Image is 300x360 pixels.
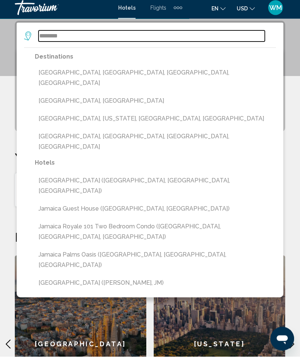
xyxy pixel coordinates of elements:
[270,330,294,354] iframe: Button to launch messaging window
[35,161,276,172] p: Hotels
[35,115,276,129] button: [GEOGRAPHIC_DATA], [US_STATE], [GEOGRAPHIC_DATA], [GEOGRAPHIC_DATA]
[237,6,255,17] button: Change currency
[15,176,146,211] button: Hotels in [GEOGRAPHIC_DATA], [GEOGRAPHIC_DATA][DATE] - [DATE]1Room2Adults
[35,280,276,294] button: [GEOGRAPHIC_DATA] ([PERSON_NAME], JM)
[174,5,182,17] button: Extra navigation items
[118,8,136,14] a: Hotels
[211,9,219,15] span: en
[211,6,226,17] button: Change language
[35,69,276,94] button: [GEOGRAPHIC_DATA], [GEOGRAPHIC_DATA], [GEOGRAPHIC_DATA], [GEOGRAPHIC_DATA]
[17,26,283,133] div: Search widget
[15,233,285,248] h2: Featured Destinations
[237,9,248,15] span: USD
[266,3,285,19] button: User Menu
[35,251,276,276] button: Jamaica Palms Oasis ([GEOGRAPHIC_DATA], [GEOGRAPHIC_DATA], [GEOGRAPHIC_DATA])
[35,98,276,112] button: [GEOGRAPHIC_DATA], [GEOGRAPHIC_DATA]
[35,205,276,219] button: Jamaica Guest House ([GEOGRAPHIC_DATA], [GEOGRAPHIC_DATA])
[15,154,285,169] p: Your Recent Searches
[35,177,276,202] button: [GEOGRAPHIC_DATA] ([GEOGRAPHIC_DATA], [GEOGRAPHIC_DATA], [GEOGRAPHIC_DATA])
[150,8,166,14] a: Flights
[269,7,282,15] span: WM
[35,55,276,66] p: Destinations
[35,133,276,158] button: [GEOGRAPHIC_DATA], [GEOGRAPHIC_DATA], [GEOGRAPHIC_DATA], [GEOGRAPHIC_DATA]
[35,223,276,248] button: Jamaica Royale 101 Two Bedroom Condo ([GEOGRAPHIC_DATA], [GEOGRAPHIC_DATA], [GEOGRAPHIC_DATA])
[15,4,111,19] a: Travorium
